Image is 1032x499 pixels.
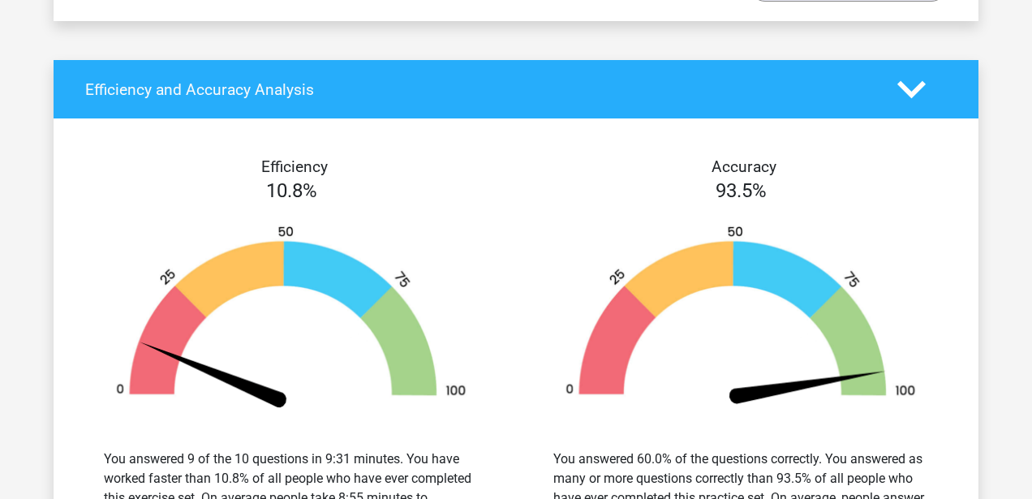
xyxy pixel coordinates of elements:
h4: Accuracy [535,157,953,176]
h4: Efficiency and Accuracy Analysis [85,80,873,99]
span: 10.8% [266,179,317,202]
span: 93.5% [716,179,767,202]
img: 11.7cf39f6cac3f.png [91,225,492,411]
h4: Efficiency [85,157,504,176]
img: 94.ba056ea0e80c.png [540,225,941,411]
